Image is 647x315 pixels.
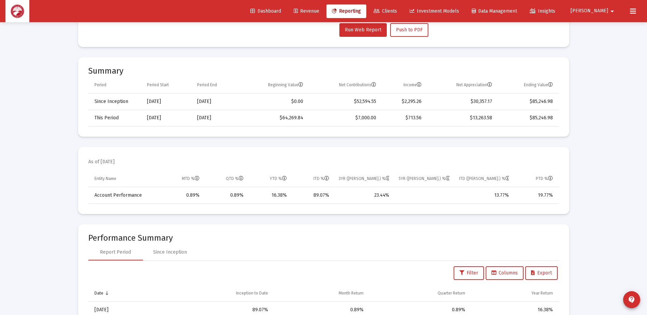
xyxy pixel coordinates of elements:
[209,192,244,199] div: 0.89%
[268,82,303,88] div: Beginning Value
[240,93,308,110] td: $0.00
[345,27,381,33] span: Run Web Report
[426,93,497,110] td: $30,357.17
[368,285,470,302] td: Column Quarter Return
[373,306,465,313] div: 0.89%
[524,4,561,18] a: Insights
[204,171,248,187] td: Column QTD %
[288,4,325,18] a: Revenue
[11,4,24,18] img: Dashboard
[339,23,387,37] button: Run Web Report
[562,4,624,18] button: [PERSON_NAME]
[313,176,329,181] div: ITD %
[497,93,559,110] td: $85,246.98
[628,296,636,304] mat-icon: contact_support
[294,8,319,14] span: Revenue
[381,110,426,126] td: $713.56
[334,171,394,187] td: Column 3YR (Ann.) %
[94,82,106,88] div: Period
[273,285,368,302] td: Column Month Return
[394,171,454,187] td: Column 5YR (Ann.) %
[373,8,397,14] span: Clients
[88,171,160,187] td: Column Entity Name
[88,110,142,126] td: This Period
[470,285,559,302] td: Column Year Return
[88,187,160,204] td: Account Performance
[153,249,187,256] div: Since Inception
[240,110,308,126] td: $64,269.84
[608,4,616,18] mat-icon: arrow_drop_down
[278,306,364,313] div: 0.89%
[164,192,199,199] div: 0.89%
[308,77,381,93] td: Column Net Contributions
[142,77,192,93] td: Column Period Start
[459,192,509,199] div: 13.77%
[531,270,552,276] span: Export
[514,171,559,187] td: Column PTD %
[525,266,558,280] button: Export
[381,93,426,110] td: $2,295.26
[518,192,553,199] div: 19.77%
[381,77,426,93] td: Column Income
[192,77,240,93] td: Column Period End
[88,77,142,93] td: Column Period
[159,171,204,187] td: Column MTD %
[88,285,161,302] td: Column Date
[296,192,329,199] div: 89.07%
[404,4,465,18] a: Investment Models
[292,171,334,187] td: Column ITD %
[475,306,553,313] div: 16.38%
[166,306,268,313] div: 89.07%
[161,285,273,302] td: Column Inception to Date
[88,171,559,204] div: Data grid
[399,176,450,181] div: 5YR ([PERSON_NAME].) %
[182,176,200,181] div: MTD %
[270,176,287,181] div: YTD %
[147,115,188,121] div: [DATE]
[531,290,553,296] div: Year Return
[403,82,422,88] div: Income
[454,171,514,187] td: Column ITD (Ann.) %
[236,290,268,296] div: Inception to Date
[308,110,381,126] td: $7,000.00
[197,115,235,121] div: [DATE]
[250,8,281,14] span: Dashboard
[524,82,553,88] div: Ending Value
[197,82,217,88] div: Period End
[88,235,559,241] mat-card-title: Performance Summary
[396,27,423,33] span: Push to PDF
[100,249,131,256] div: Report Period
[88,93,142,110] td: Since Inception
[536,176,553,181] div: PTD %
[410,8,459,14] span: Investment Models
[339,176,389,181] div: 3YR ([PERSON_NAME].) %
[226,176,244,181] div: QTD %
[491,270,518,276] span: Columns
[248,171,292,187] td: Column YTD %
[454,266,484,280] button: Filter
[368,4,402,18] a: Clients
[497,77,559,93] td: Column Ending Value
[459,270,478,276] span: Filter
[240,77,308,93] td: Column Beginning Value
[426,77,497,93] td: Column Net Appreciation
[88,77,559,126] div: Data grid
[147,98,188,105] div: [DATE]
[438,290,465,296] div: Quarter Return
[459,176,509,181] div: ITD ([PERSON_NAME].) %
[466,4,523,18] a: Data Management
[339,192,389,199] div: 23.44%
[197,98,235,105] div: [DATE]
[571,8,608,14] span: [PERSON_NAME]
[456,82,492,88] div: Net Appreciation
[486,266,524,280] button: Columns
[497,110,559,126] td: $85,246.98
[88,67,559,74] mat-card-title: Summary
[472,8,517,14] span: Data Management
[530,8,555,14] span: Insights
[339,82,376,88] div: Net Contributions
[339,290,364,296] div: Month Return
[332,8,361,14] span: Reporting
[390,23,428,37] button: Push to PDF
[147,82,169,88] div: Period Start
